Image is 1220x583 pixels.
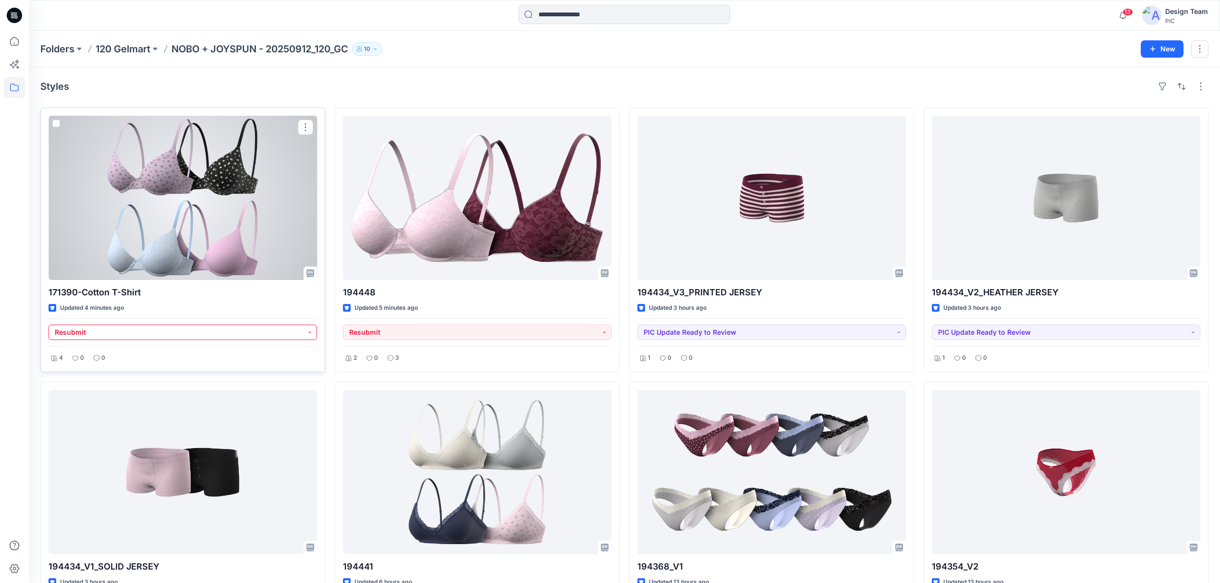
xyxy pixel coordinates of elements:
p: 1 [942,353,945,363]
a: 120 Gelmart [96,42,150,56]
p: 194434_V2_HEATHER JERSEY [932,286,1200,299]
a: 194448 [343,116,611,280]
img: avatar [1142,6,1161,25]
div: Design Team [1165,6,1208,17]
p: 0 [80,353,84,363]
a: 194434_V3_PRINTED JERSEY [637,116,906,280]
a: 194441 [343,390,611,554]
p: Updated 3 hours ago [649,303,707,313]
h4: Styles [40,81,69,92]
p: 0 [689,353,693,363]
a: 194368_V1 [637,390,906,554]
p: 3 [395,353,399,363]
p: 0 [983,353,987,363]
p: Updated 5 minutes ago [354,303,418,313]
button: 10 [352,42,382,56]
p: 0 [374,353,378,363]
span: 13 [1122,8,1133,16]
p: 194448 [343,286,611,299]
p: 0 [101,353,105,363]
a: 194434_V2_HEATHER JERSEY [932,116,1200,280]
p: 194441 [343,560,611,573]
p: 1 [648,353,650,363]
a: 194354_V2 [932,390,1200,554]
p: 194354_V2 [932,560,1200,573]
p: NOBO + JOYSPUN - 20250912_120_GC [171,42,348,56]
p: 0 [962,353,966,363]
p: 0 [668,353,671,363]
p: Updated 3 hours ago [943,303,1001,313]
p: 2 [354,353,357,363]
div: PIC [1165,17,1208,24]
p: 171390-Cotton T-Shirt [49,286,317,299]
p: 194434_V3_PRINTED JERSEY [637,286,906,299]
p: 10 [364,44,370,54]
a: Folders [40,42,74,56]
a: 171390-Cotton T-Shirt [49,116,317,280]
p: 194434_V1_SOLID JERSEY [49,560,317,573]
a: 194434_V1_SOLID JERSEY [49,390,317,554]
button: New [1141,40,1183,58]
p: 4 [59,353,63,363]
p: 194368_V1 [637,560,906,573]
p: Updated 4 minutes ago [60,303,124,313]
